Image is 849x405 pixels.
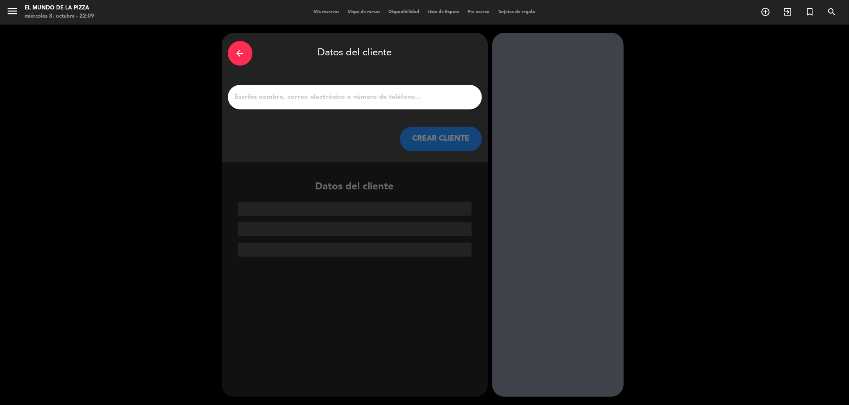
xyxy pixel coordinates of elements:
[310,10,344,14] span: Mis reservas
[400,127,482,151] button: CREAR CLIENTE
[25,12,94,20] div: miércoles 8. octubre - 22:09
[6,5,18,17] i: menu
[464,10,494,14] span: Pre-acceso
[235,48,245,58] i: arrow_back
[805,7,815,17] i: turned_in_not
[760,7,770,17] i: add_circle_outline
[424,10,464,14] span: Lista de Espera
[6,5,18,20] button: menu
[783,7,792,17] i: exit_to_app
[25,4,94,12] div: El Mundo de la Pizza
[222,179,488,257] div: Datos del cliente
[228,39,482,68] div: Datos del cliente
[385,10,424,14] span: Disponibilidad
[344,10,385,14] span: Mapa de mesas
[234,91,476,103] input: Escriba nombre, correo electrónico o número de teléfono...
[827,7,837,17] i: search
[494,10,540,14] span: Tarjetas de regalo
